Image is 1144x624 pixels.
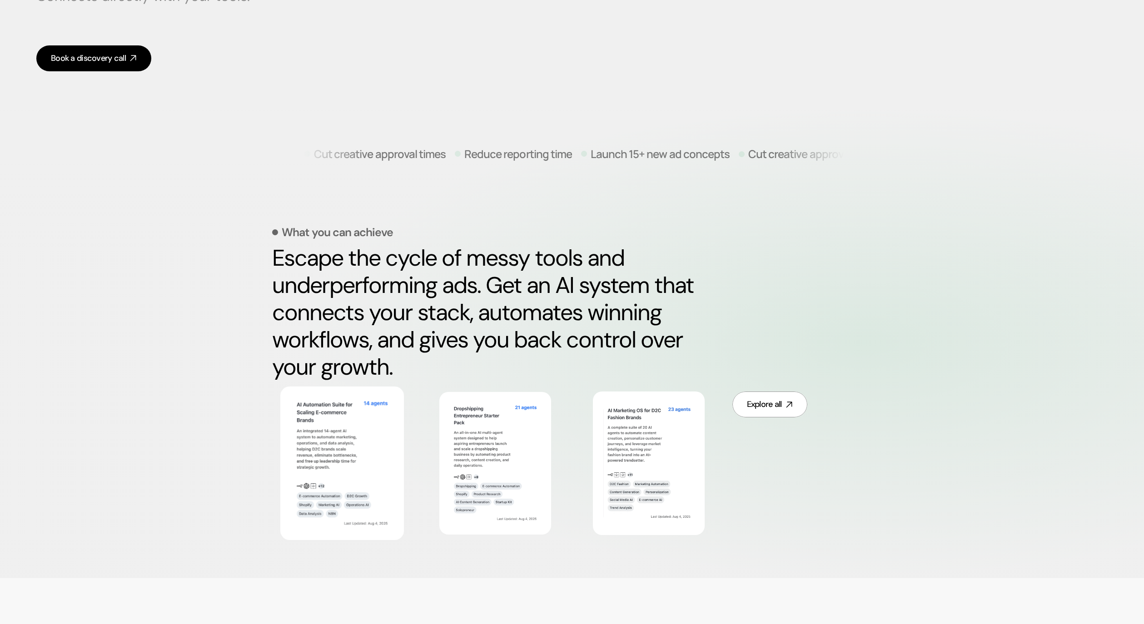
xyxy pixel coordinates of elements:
p: Cut creative approval times [311,148,443,159]
p: Reduce reporting time [462,148,569,159]
div: Explore all [747,399,782,410]
a: Book a discovery call [36,45,151,71]
p: Launch 15+ new ad concepts [588,148,727,159]
p: What you can achieve [282,227,393,238]
p: Cut creative approval times [746,148,877,159]
h2: Escape the cycle of messy tools and underperforming ads. Get an AI system that connects your stac... [272,244,704,381]
a: Explore all [732,391,807,417]
div: Book a discovery call [51,53,126,64]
